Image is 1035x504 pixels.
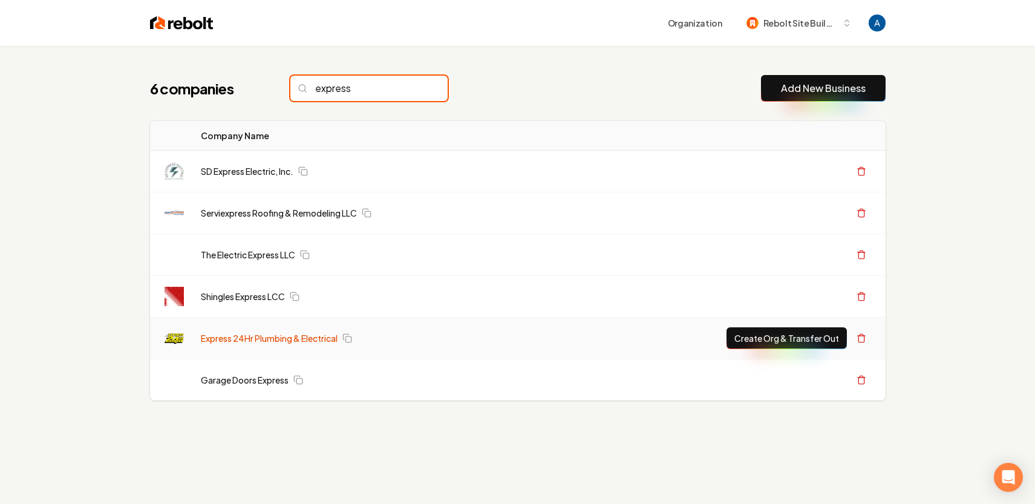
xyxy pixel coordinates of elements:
a: Add New Business [781,81,866,96]
button: Create Org & Transfer Out [726,327,847,349]
img: Andrew Magana [869,15,886,31]
span: Rebolt Site Builder [763,17,837,30]
div: Open Intercom Messenger [994,463,1023,492]
th: Company Name [191,121,559,151]
img: Rebolt Logo [150,15,214,31]
img: Rebolt Site Builder [746,17,759,29]
img: Shingles Express LCC logo [165,287,184,306]
img: Serviexpress Roofing & Remodeling LLC logo [165,203,184,223]
button: Organization [661,12,730,34]
button: Open user button [869,15,886,31]
a: Shingles Express LCC [201,290,285,303]
img: SD Express Electric, Inc. logo [165,162,184,181]
a: The Electric Express LLC [201,249,295,261]
a: Serviexpress Roofing & Remodeling LLC [201,207,357,219]
input: Search... [290,76,448,101]
button: Add New Business [761,75,886,102]
img: Express 24Hr Plumbing & Electrical logo [165,329,184,348]
a: Garage Doors Express [201,374,289,386]
a: Express 24Hr Plumbing & Electrical [201,332,338,344]
h1: 6 companies [150,79,266,98]
a: SD Express Electric, Inc. [201,165,293,177]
